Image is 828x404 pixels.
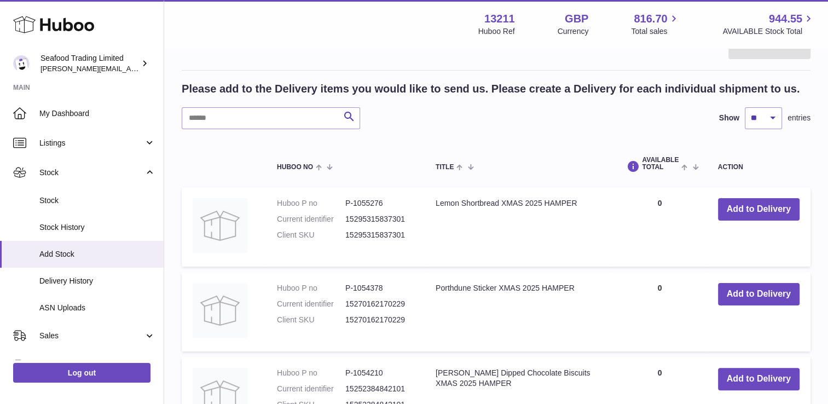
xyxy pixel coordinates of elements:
[39,331,144,341] span: Sales
[634,11,667,26] span: 816.70
[612,272,707,351] td: 0
[425,187,612,267] td: Lemon Shortbread XMAS 2025 HAMPER
[718,283,800,305] button: Add to Delivery
[722,26,815,37] span: AVAILABLE Stock Total
[39,168,144,178] span: Stock
[277,384,345,394] dt: Current identifier
[788,113,810,123] span: entries
[277,230,345,240] dt: Client SKU
[277,164,313,171] span: Huboo no
[565,11,588,26] strong: GBP
[39,276,155,286] span: Delivery History
[40,64,219,73] span: [PERSON_NAME][EMAIL_ADDRESS][DOMAIN_NAME]
[277,214,345,224] dt: Current identifier
[345,283,414,293] dd: P-1054378
[39,249,155,259] span: Add Stock
[425,272,612,351] td: Porthdune Sticker XMAS 2025 HAMPER
[719,113,739,123] label: Show
[345,230,414,240] dd: 15295315837301
[277,283,345,293] dt: Huboo P no
[436,164,454,171] span: Title
[193,283,247,338] img: Porthdune Sticker XMAS 2025 HAMPER
[39,108,155,119] span: My Dashboard
[345,299,414,309] dd: 15270162170229
[13,55,30,72] img: nathaniellynch@rickstein.com
[722,11,815,37] a: 944.55 AVAILABLE Stock Total
[631,26,680,37] span: Total sales
[39,138,144,148] span: Listings
[39,195,155,206] span: Stock
[39,303,155,313] span: ASN Uploads
[345,198,414,209] dd: P-1055276
[718,164,800,171] div: Action
[345,368,414,378] dd: P-1054210
[642,157,679,171] span: AVAILABLE Total
[718,198,800,221] button: Add to Delivery
[345,315,414,325] dd: 15270162170229
[277,299,345,309] dt: Current identifier
[40,53,139,74] div: Seafood Trading Limited
[182,82,800,96] h2: Please add to the Delivery items you would like to send us. Please create a Delivery for each ind...
[631,11,680,37] a: 816.70 Total sales
[13,363,150,383] a: Log out
[277,198,345,209] dt: Huboo P no
[277,315,345,325] dt: Client SKU
[193,198,247,253] img: Lemon Shortbread XMAS 2025 HAMPER
[718,368,800,390] button: Add to Delivery
[484,11,515,26] strong: 13211
[612,187,707,267] td: 0
[478,26,515,37] div: Huboo Ref
[277,368,345,378] dt: Huboo P no
[39,222,155,233] span: Stock History
[345,384,414,394] dd: 15252384842101
[558,26,589,37] div: Currency
[769,11,802,26] span: 944.55
[345,214,414,224] dd: 15295315837301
